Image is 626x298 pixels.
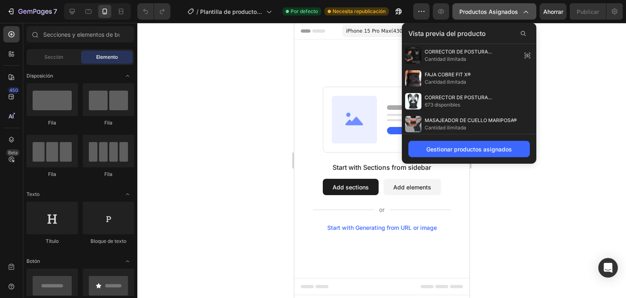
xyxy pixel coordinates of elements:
font: Ahorrar [543,8,563,15]
font: Productos asignados [459,8,518,15]
font: FAJA COBRE FIT X® [425,71,471,78]
span: Abrir palanca [121,188,134,201]
font: 7 [53,7,57,16]
font: 450 [9,87,18,93]
font: Elemento [96,54,118,60]
font: Plantilla de producto original de Shopify [200,8,262,24]
button: 7 [3,3,61,20]
div: Abrir Intercom Messenger [598,258,618,278]
button: Ahorrar [540,3,566,20]
font: Cantidad ilimitada [425,56,466,62]
font: MASAJEADOR DE CUELLO MARIPOSA® [425,117,517,123]
img: vista previa-img [405,70,421,87]
font: Botón [26,258,40,264]
font: Fila [104,120,112,126]
img: vista previa-img [405,93,421,109]
iframe: Área de diseño [294,23,469,298]
input: Secciones y elementos de búsqueda [26,26,134,42]
span: Abrir palanca [121,255,134,268]
font: Gestionar productos asignados [426,146,512,153]
button: Productos asignados [452,3,536,20]
font: Disposición [26,73,53,79]
font: Cantidad ilimitada [425,125,466,131]
font: Sección [44,54,63,60]
font: Fila [48,171,56,177]
img: vista previa-img [405,47,421,64]
font: Beta [8,150,18,156]
font: Bloque de texto [90,238,126,244]
font: Vista previa del producto [408,29,486,38]
font: Publicar [577,8,599,15]
font: 673 disponibles [425,102,460,108]
span: Abrir palanca [121,69,134,82]
font: Título [46,238,59,244]
button: Gestionar productos asignados [408,141,530,157]
font: Cantidad ilimitada [425,79,466,85]
font: / [196,8,198,15]
font: CORRECTOR DE POSTURA ORTOPÉDICO® [425,94,492,108]
font: Fila [104,171,112,177]
font: CORRECTOR DE POSTURA ORTOPÉDICO® [425,49,492,62]
font: Por defecto [291,8,318,14]
button: Publicar [570,3,606,20]
font: Necesita republicación [333,8,386,14]
font: Texto [26,191,40,197]
font: Fila [48,120,56,126]
div: Deshacer/Rehacer [137,3,170,20]
img: vista previa-img [405,116,421,132]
